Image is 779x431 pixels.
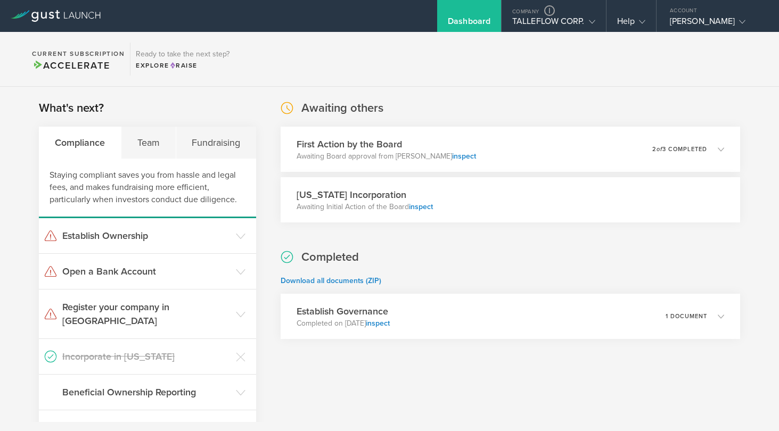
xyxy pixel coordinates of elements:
[409,202,433,211] a: inspect
[169,62,198,69] span: Raise
[297,202,433,212] p: Awaiting Initial Action of the Board
[281,276,381,285] a: Download all documents (ZIP)
[39,101,104,116] h2: What's next?
[452,152,476,161] a: inspect
[366,319,390,328] a: inspect
[448,16,490,32] div: Dashboard
[297,188,433,202] h3: [US_STATE] Incorporation
[62,264,231,278] h3: Open a Bank Account
[130,43,235,76] div: Ready to take the next step?ExploreRaise
[62,385,231,399] h3: Beneficial Ownership Reporting
[297,137,476,151] h3: First Action by the Board
[301,250,359,265] h2: Completed
[62,229,231,243] h3: Establish Ownership
[136,51,229,58] h3: Ready to take the next step?
[652,146,707,152] p: 2 3 completed
[297,318,390,329] p: Completed on [DATE]
[666,313,707,319] p: 1 document
[32,51,125,57] h2: Current Subscription
[62,300,231,328] h3: Register your company in [GEOGRAPHIC_DATA]
[39,127,121,159] div: Compliance
[657,146,662,153] em: of
[670,16,760,32] div: [PERSON_NAME]
[301,101,383,116] h2: Awaiting others
[617,16,645,32] div: Help
[512,16,595,32] div: TALLEFLOW CORP.
[136,61,229,70] div: Explore
[32,60,110,71] span: Accelerate
[62,350,231,363] h3: Incorporate in [US_STATE]
[176,127,257,159] div: Fundraising
[39,159,256,218] div: Staying compliant saves you from hassle and legal fees, and makes fundraising more efficient, par...
[121,127,176,159] div: Team
[297,304,390,318] h3: Establish Governance
[297,151,476,162] p: Awaiting Board approval from [PERSON_NAME]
